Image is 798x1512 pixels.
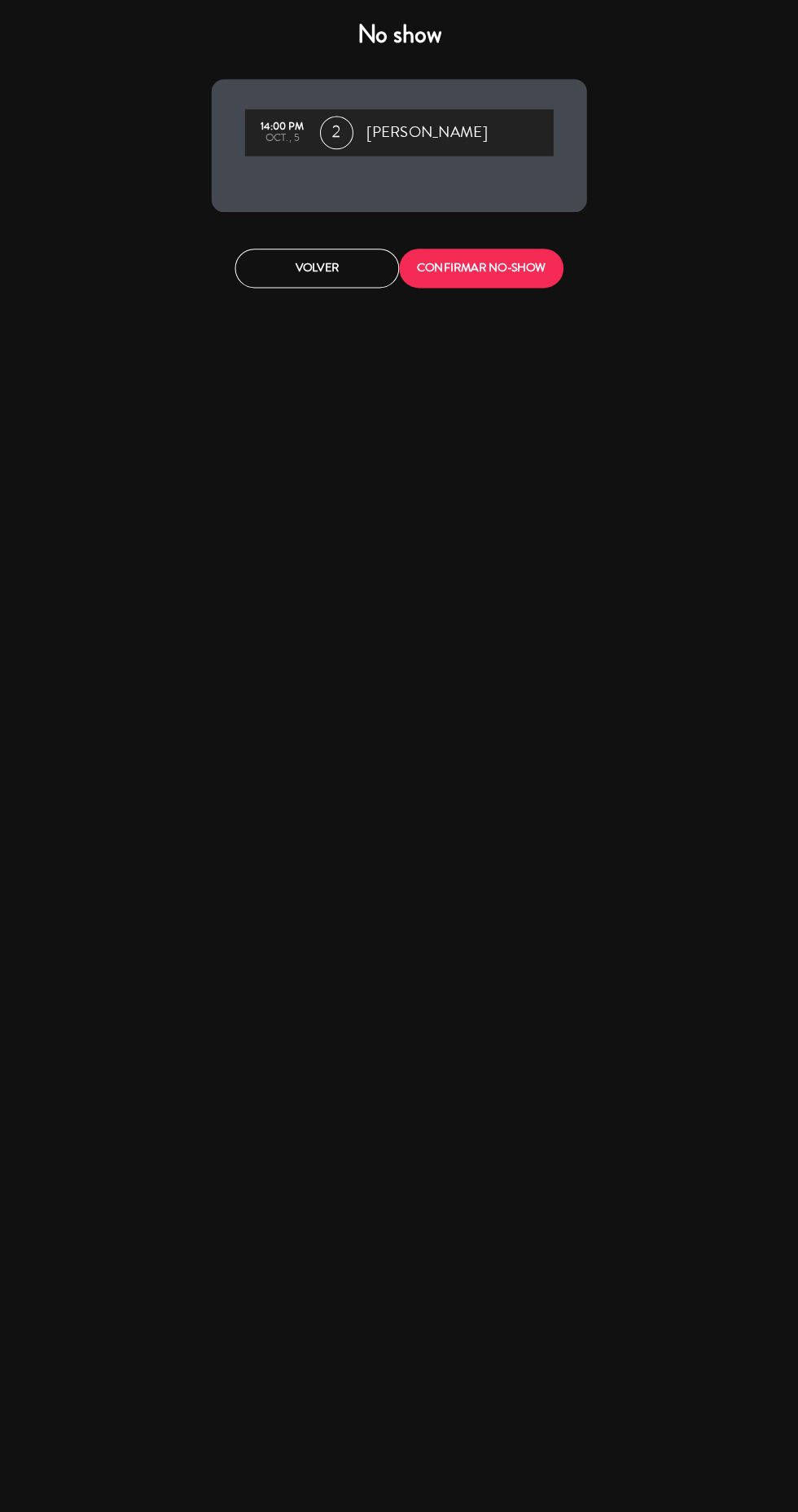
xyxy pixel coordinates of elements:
span: [PERSON_NAME] [367,117,485,142]
button: Volver [239,243,399,281]
div: 14:00 PM [256,118,313,130]
h4: No show [216,20,582,49]
span: 2 [322,113,354,146]
div: oct., 5 [256,130,313,141]
button: CONFIRMAR NO-SHOW [399,243,559,281]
